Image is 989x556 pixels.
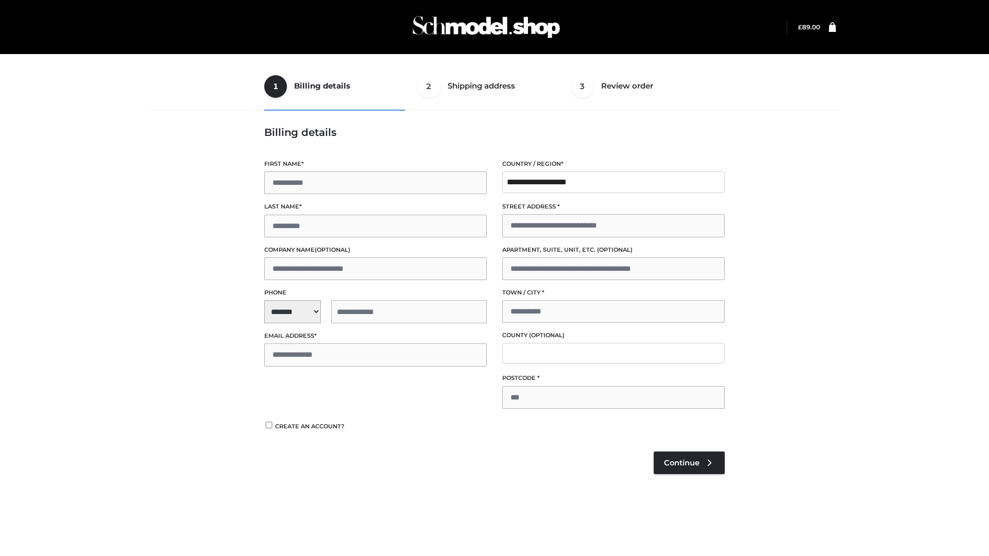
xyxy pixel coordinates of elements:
[264,126,725,138] h3: Billing details
[409,7,564,47] img: Schmodel Admin 964
[264,331,487,341] label: Email address
[502,159,725,169] label: Country / Region
[264,422,274,428] input: Create an account?
[502,373,725,383] label: Postcode
[315,246,350,253] span: (optional)
[264,288,487,298] label: Phone
[798,23,820,31] a: £89.00
[502,202,725,212] label: Street address
[264,159,487,169] label: First name
[502,331,725,340] label: County
[529,332,565,339] span: (optional)
[275,423,345,430] span: Create an account?
[264,245,487,255] label: Company name
[597,246,633,253] span: (optional)
[264,202,487,212] label: Last name
[664,458,700,467] span: Continue
[502,245,725,255] label: Apartment, suite, unit, etc.
[654,451,725,474] a: Continue
[502,288,725,298] label: Town / City
[798,23,820,31] bdi: 89.00
[798,23,802,31] span: £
